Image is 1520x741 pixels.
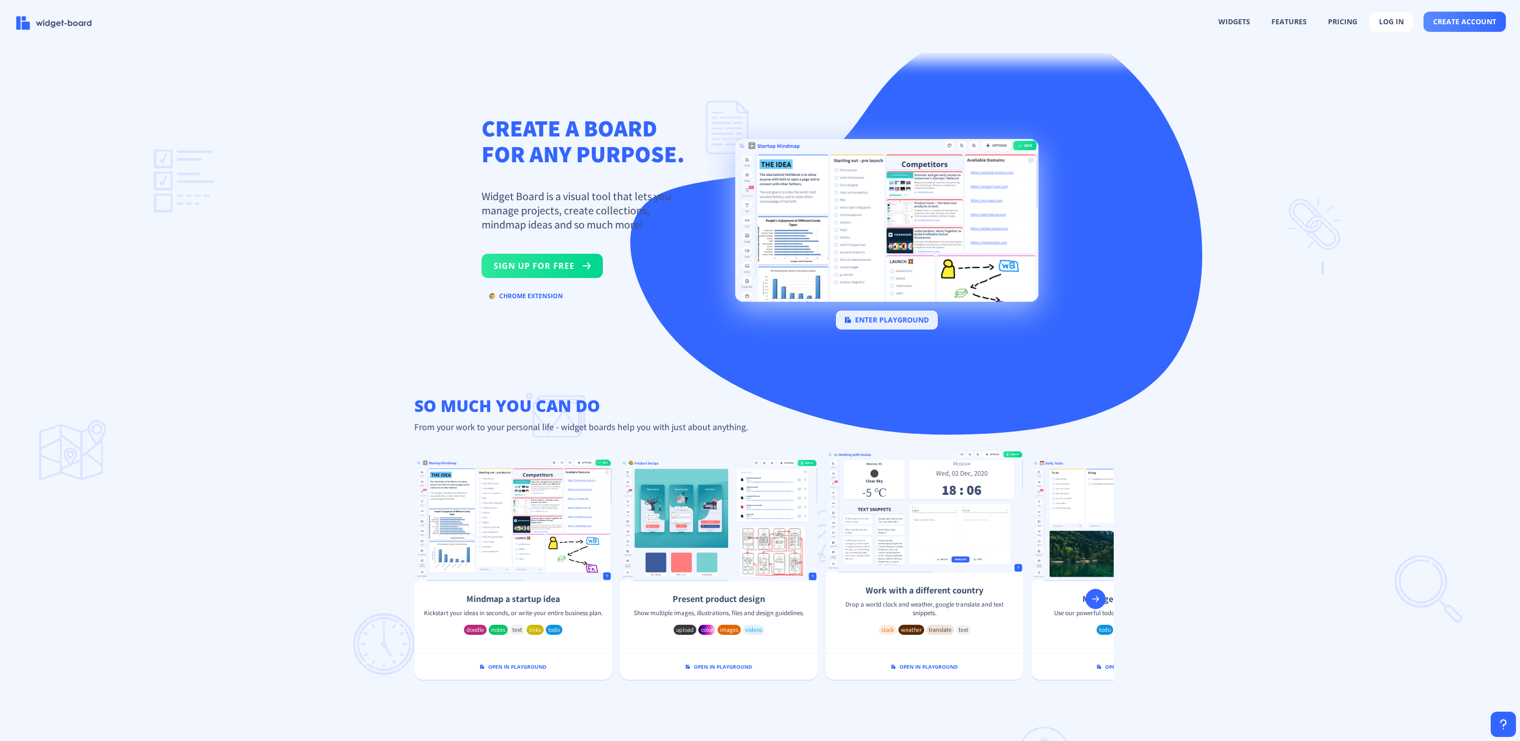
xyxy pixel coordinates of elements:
div: notes [489,625,508,635]
img: logo.svg [686,665,690,669]
img: logo.svg [891,665,895,669]
img: logo.svg [480,665,484,669]
img: logo.svg [845,317,851,323]
p: Mindmap a startup idea [414,593,612,605]
button: chrome extension [482,288,571,304]
span: create account [1433,18,1496,26]
div: links [527,625,544,635]
h1: CREATE A BOARD FOR ANY PURPOSE. [482,115,685,167]
button: pricing [1319,12,1366,31]
img: logo.svg [1097,665,1101,669]
div: translate [926,625,954,635]
p: Kickstart your ideas in seconds, or write your entire business plan. [414,609,612,617]
button: enter playground [835,310,938,330]
button: widgets [1209,12,1259,31]
div: upload [674,625,696,635]
button: create account [1423,12,1506,32]
p: Present product design [620,593,818,605]
p: From your work to your personal life - widget boards help you with just about anything. [406,421,1114,433]
div: doodle [464,625,487,635]
div: text [510,625,525,635]
div: color [698,625,716,635]
button: open in playground [1091,661,1169,673]
button: sign up for free [482,254,603,278]
div: images [718,625,741,635]
div: todo [1097,625,1113,635]
div: weather [898,625,924,635]
p: Drop a world clock and weather, google translate and text snippets. [826,600,1023,617]
img: logo-name.svg [16,16,92,30]
div: videos [743,625,765,635]
div: todo [546,625,562,635]
h2: so much you can do [406,396,1114,416]
p: Work with a different country [826,584,1023,596]
p: Manage your daily tasks [1031,593,1229,605]
button: features [1262,12,1316,31]
button: open in playground [886,661,963,673]
p: Use our powerful todo widget to organize all your tasks. [1031,609,1229,617]
button: log in [1369,12,1413,32]
button: open in playground [474,661,552,673]
button: open in playground [680,661,757,673]
div: clock [879,625,896,635]
div: text [956,625,971,635]
p: Show multiple images, illustrations, files and design guidelines. [620,609,818,617]
img: chrome.svg [489,293,495,299]
p: Widget Board is a visual tool that lets you manage projects, create collections, mindmap ideas an... [482,189,684,231]
a: chrome extension [482,294,571,303]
